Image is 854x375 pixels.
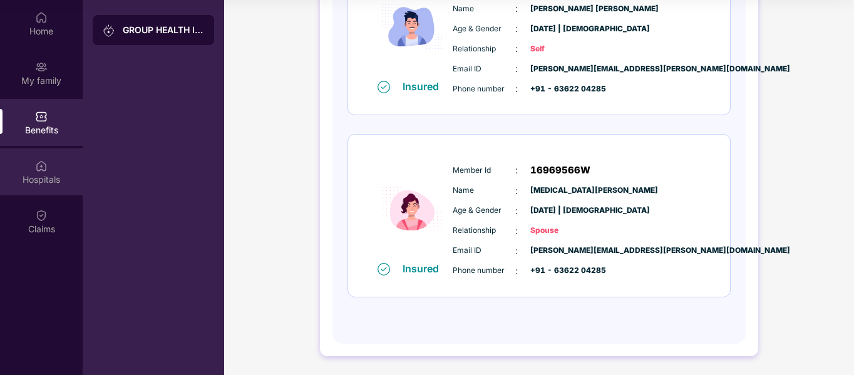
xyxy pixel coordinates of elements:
[530,23,593,35] span: [DATE] | [DEMOGRAPHIC_DATA]
[403,262,446,275] div: Insured
[530,43,593,55] span: Self
[378,263,390,275] img: svg+xml;base64,PHN2ZyB4bWxucz0iaHR0cDovL3d3dy53My5vcmcvMjAwMC9zdmciIHdpZHRoPSIxNiIgaGVpZ2h0PSIxNi...
[530,83,593,95] span: +91 - 63622 04285
[35,159,48,172] img: svg+xml;base64,PHN2ZyBpZD0iSG9zcGl0YWxzIiB4bWxucz0iaHR0cDovL3d3dy53My5vcmcvMjAwMC9zdmciIHdpZHRoPS...
[453,205,515,217] span: Age & Gender
[453,3,515,15] span: Name
[515,264,518,278] span: :
[453,225,515,237] span: Relationship
[515,42,518,56] span: :
[453,245,515,257] span: Email ID
[515,22,518,36] span: :
[453,165,515,177] span: Member Id
[374,156,450,262] img: icon
[453,43,515,55] span: Relationship
[530,163,590,178] span: 16969566W
[35,60,48,73] img: svg+xml;base64,PHN2ZyB3aWR0aD0iMjAiIGhlaWdodD0iMjAiIHZpZXdCb3g9IjAgMCAyMCAyMCIgZmlsbD0ibm9uZSIgeG...
[530,225,593,237] span: Spouse
[103,24,115,37] img: svg+xml;base64,PHN2ZyB3aWR0aD0iMjAiIGhlaWdodD0iMjAiIHZpZXdCb3g9IjAgMCAyMCAyMCIgZmlsbD0ibm9uZSIgeG...
[403,80,446,93] div: Insured
[515,224,518,238] span: :
[35,11,48,23] img: svg+xml;base64,PHN2ZyBpZD0iSG9tZSIgeG1sbnM9Imh0dHA6Ly93d3cudzMub3JnLzIwMDAvc3ZnIiB3aWR0aD0iMjAiIG...
[530,205,593,217] span: [DATE] | [DEMOGRAPHIC_DATA]
[453,83,515,95] span: Phone number
[530,63,593,75] span: [PERSON_NAME][EMAIL_ADDRESS][PERSON_NAME][DOMAIN_NAME]
[515,62,518,76] span: :
[378,81,390,93] img: svg+xml;base64,PHN2ZyB4bWxucz0iaHR0cDovL3d3dy53My5vcmcvMjAwMC9zdmciIHdpZHRoPSIxNiIgaGVpZ2h0PSIxNi...
[453,265,515,277] span: Phone number
[515,163,518,177] span: :
[530,265,593,277] span: +91 - 63622 04285
[515,2,518,16] span: :
[530,185,593,197] span: [MEDICAL_DATA][PERSON_NAME]
[530,3,593,15] span: [PERSON_NAME] [PERSON_NAME]
[515,82,518,96] span: :
[530,245,593,257] span: [PERSON_NAME][EMAIL_ADDRESS][PERSON_NAME][DOMAIN_NAME]
[515,184,518,198] span: :
[515,204,518,218] span: :
[453,185,515,197] span: Name
[123,24,204,36] div: GROUP HEALTH INSURANCE
[453,23,515,35] span: Age & Gender
[453,63,515,75] span: Email ID
[515,244,518,258] span: :
[35,208,48,221] img: svg+xml;base64,PHN2ZyBpZD0iQ2xhaW0iIHhtbG5zPSJodHRwOi8vd3d3LnczLm9yZy8yMDAwL3N2ZyIgd2lkdGg9IjIwIi...
[35,110,48,122] img: svg+xml;base64,PHN2ZyBpZD0iQmVuZWZpdHMiIHhtbG5zPSJodHRwOi8vd3d3LnczLm9yZy8yMDAwL3N2ZyIgd2lkdGg9Ij...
